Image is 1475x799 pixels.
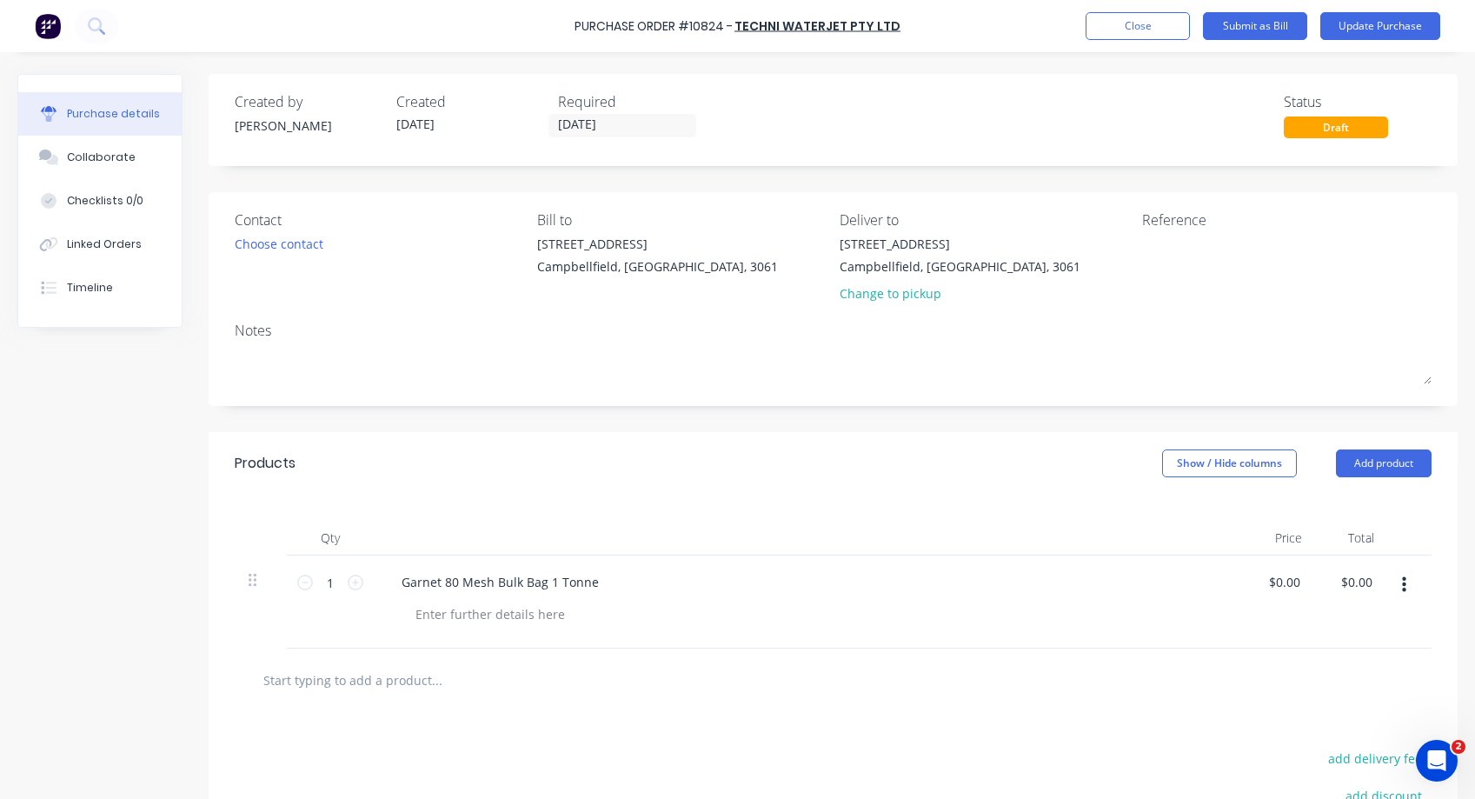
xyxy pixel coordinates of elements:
div: Notes [235,320,1432,341]
div: Purchase details [67,106,160,122]
div: Choose contact [235,235,323,253]
button: Submit as Bill [1203,12,1307,40]
div: Collaborate [67,150,136,165]
button: add delivery fee [1318,747,1432,769]
div: Created [396,91,544,112]
div: Created by [235,91,382,112]
button: Update Purchase [1320,12,1440,40]
div: Purchase Order #10824 - [575,17,733,36]
div: Garnet 80 Mesh Bulk Bag 1 Tonne [388,569,613,595]
div: Products [235,453,296,474]
span: 2 [1452,740,1465,754]
input: Start typing to add a product... [262,663,610,697]
button: Close [1086,12,1190,40]
button: Linked Orders [18,223,182,266]
div: Checklists 0/0 [67,193,143,209]
div: Required [558,91,706,112]
div: Campbellfield, [GEOGRAPHIC_DATA], 3061 [537,257,778,276]
button: Add product [1336,449,1432,477]
div: [STREET_ADDRESS] [537,235,778,253]
div: Linked Orders [67,236,142,252]
div: Campbellfield, [GEOGRAPHIC_DATA], 3061 [840,257,1080,276]
button: Checklists 0/0 [18,179,182,223]
div: Draft [1284,117,1388,138]
div: Status [1284,91,1432,112]
button: Purchase details [18,92,182,136]
div: Change to pickup [840,284,1080,303]
button: Show / Hide columns [1162,449,1297,477]
iframe: Intercom live chat [1416,740,1458,782]
button: Collaborate [18,136,182,179]
img: Factory [35,13,61,39]
div: Total [1316,521,1389,556]
a: Techni Waterjet Pty Ltd [734,17,900,35]
div: Bill to [537,210,827,230]
div: Reference [1142,210,1432,230]
button: Timeline [18,266,182,310]
div: [PERSON_NAME] [235,117,382,135]
div: Deliver to [840,210,1129,230]
div: [STREET_ADDRESS] [840,235,1080,253]
div: Price [1243,521,1316,556]
div: Timeline [67,280,113,296]
div: Contact [235,210,524,230]
div: Qty [287,521,374,556]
